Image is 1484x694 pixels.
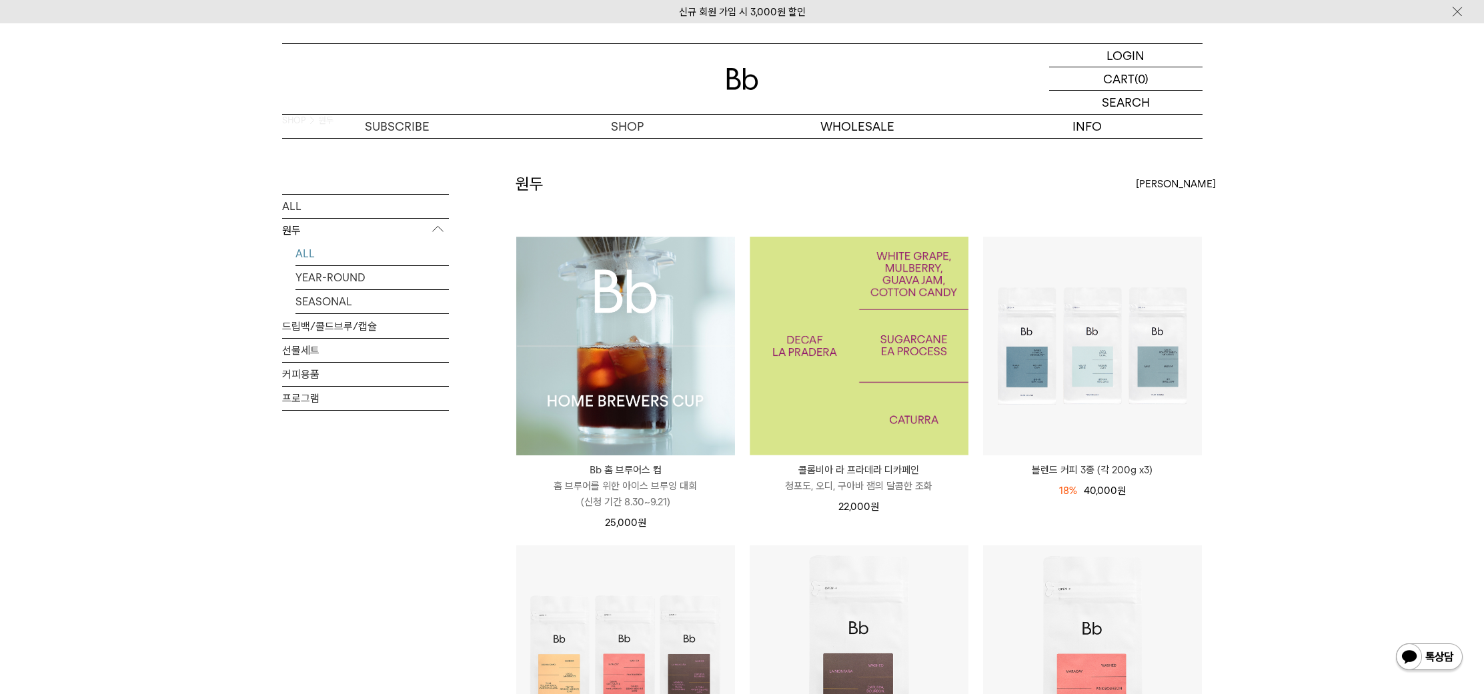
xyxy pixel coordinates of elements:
a: YEAR-ROUND [295,265,449,289]
p: 홈 브루어를 위한 아이스 브루잉 대회 (신청 기간 8.30~9.21) [516,478,735,510]
p: CART [1103,67,1135,90]
a: SEASONAL [295,289,449,313]
p: 원두 [282,218,449,242]
a: 블렌드 커피 3종 (각 200g x3) [983,462,1202,478]
p: SEARCH [1102,91,1150,114]
p: WHOLESALE [742,115,972,138]
img: Bb 홈 브루어스 컵 [516,237,735,455]
a: ALL [295,241,449,265]
a: 콜롬비아 라 프라데라 디카페인 [750,237,968,455]
p: Bb 홈 브루어스 컵 [516,462,735,478]
a: 콜롬비아 라 프라데라 디카페인 청포도, 오디, 구아바 잼의 달콤한 조화 [750,462,968,494]
img: 1000001187_add2_054.jpg [750,237,968,455]
h2: 원두 [516,173,544,195]
span: 25,000 [605,517,646,529]
p: 콜롬비아 라 프라데라 디카페인 [750,462,968,478]
a: SHOP [512,115,742,138]
img: 블렌드 커피 3종 (각 200g x3) [983,237,1202,455]
a: CART (0) [1049,67,1203,91]
a: SUBSCRIBE [282,115,512,138]
a: 프로그램 [282,386,449,409]
a: 신규 회원 가입 시 3,000원 할인 [679,6,806,18]
a: 선물세트 [282,338,449,361]
img: 카카오톡 채널 1:1 채팅 버튼 [1395,642,1464,674]
span: 원 [638,517,646,529]
span: 40,000 [1084,485,1126,497]
p: LOGIN [1106,44,1145,67]
div: 18% [1059,483,1077,499]
a: 커피용품 [282,362,449,385]
span: 원 [870,501,879,513]
span: 22,000 [838,501,879,513]
span: [PERSON_NAME] [1136,176,1216,192]
img: 로고 [726,68,758,90]
a: LOGIN [1049,44,1203,67]
a: Bb 홈 브루어스 컵 홈 브루어를 위한 아이스 브루잉 대회(신청 기간 8.30~9.21) [516,462,735,510]
span: 원 [1117,485,1126,497]
p: INFO [972,115,1203,138]
p: (0) [1135,67,1149,90]
a: ALL [282,194,449,217]
p: 청포도, 오디, 구아바 잼의 달콤한 조화 [750,478,968,494]
a: 드립백/콜드브루/캡슐 [282,314,449,337]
